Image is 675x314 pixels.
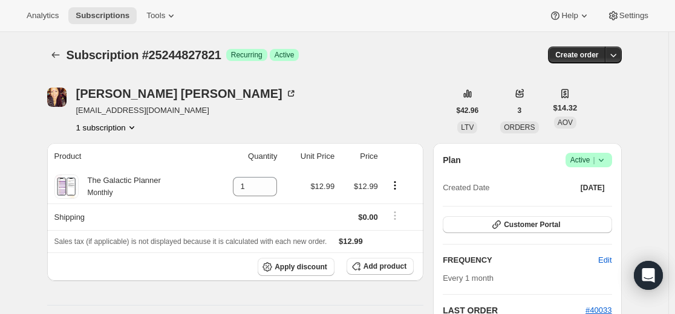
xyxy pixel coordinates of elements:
span: Edit [598,254,611,266]
span: Settings [619,11,648,21]
span: Tools [146,11,165,21]
th: Price [338,143,382,170]
button: $42.96 [449,102,486,119]
span: ORDERS [504,123,535,132]
button: Shipping actions [385,209,405,222]
span: $0.00 [358,213,378,222]
span: LTV [461,123,474,132]
span: 3 [518,106,522,115]
h2: FREQUENCY [443,254,598,266]
span: Subscriptions [76,11,129,21]
span: Every 1 month [443,274,494,283]
button: Help [542,7,597,24]
button: Edit [591,251,619,270]
button: 3 [510,102,529,119]
span: Recurring [231,50,262,60]
button: Tools [139,7,184,24]
button: Create order [548,46,605,63]
span: | [593,155,595,165]
button: Apply discount [258,258,334,276]
span: Create order [555,50,598,60]
button: Analytics [19,7,66,24]
span: Subscription #25244827821 [67,48,221,62]
span: $12.99 [339,237,363,246]
th: Shipping [47,203,210,230]
div: [PERSON_NAME] [PERSON_NAME] [76,88,297,100]
span: $12.99 [310,182,334,191]
button: Add product [347,258,414,275]
h2: Plan [443,154,461,166]
small: Monthly [88,188,113,197]
div: The Galactic Planner [79,175,161,199]
th: Quantity [210,143,281,170]
img: product img [56,175,77,199]
th: Product [47,143,210,170]
span: $42.96 [457,106,479,115]
span: $12.99 [354,182,378,191]
span: Active [275,50,295,60]
span: Help [561,11,578,21]
div: Open Intercom Messenger [634,261,663,290]
button: Subscriptions [47,46,64,63]
span: Active [570,154,607,166]
span: [DATE] [581,183,605,193]
span: Created Date [443,182,489,194]
button: Product actions [76,121,138,133]
span: Sales tax (if applicable) is not displayed because it is calculated with each new order. [54,237,327,246]
span: [EMAIL_ADDRESS][DOMAIN_NAME] [76,104,297,117]
button: Settings [600,7,656,24]
span: Yvonne Nieves [47,88,67,107]
span: Add product [364,261,406,271]
span: Apply discount [275,262,327,272]
span: Analytics [27,11,59,21]
button: Customer Portal [443,216,611,233]
button: Subscriptions [68,7,137,24]
span: Customer Portal [504,220,560,229]
span: AOV [558,118,573,127]
button: Product actions [385,179,405,192]
span: $14.32 [553,102,578,114]
button: [DATE] [573,179,612,196]
th: Unit Price [281,143,338,170]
